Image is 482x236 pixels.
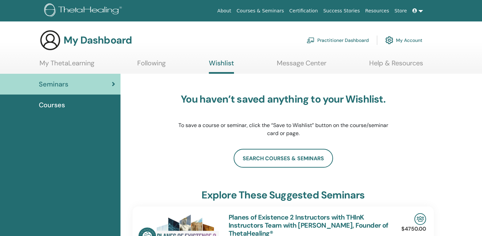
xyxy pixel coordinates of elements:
a: My ThetaLearning [39,59,94,72]
a: Resources [363,5,392,17]
a: About [215,5,234,17]
img: generic-user-icon.jpg [39,29,61,51]
a: Help & Resources [369,59,423,72]
a: My Account [385,33,422,48]
h3: My Dashboard [64,34,132,46]
p: To save a course or seminar, click the “Save to Wishlist” button on the course/seminar card or page. [178,121,389,137]
img: cog.svg [385,35,393,46]
a: Store [392,5,410,17]
a: Practitioner Dashboard [307,33,369,48]
a: search courses & seminars [234,149,333,168]
h3: You haven’t saved anything to your Wishlist. [178,93,389,105]
span: Seminars [39,79,68,89]
img: logo.png [44,3,124,18]
h3: explore these suggested seminars [202,189,365,201]
a: Certification [287,5,320,17]
span: Courses [39,100,65,110]
a: Message Center [277,59,326,72]
a: Success Stories [321,5,363,17]
img: In-Person Seminar [414,213,426,225]
a: Following [137,59,166,72]
a: Courses & Seminars [234,5,287,17]
a: Wishlist [209,59,234,74]
p: $4750.00 [401,225,426,233]
img: chalkboard-teacher.svg [307,37,315,43]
